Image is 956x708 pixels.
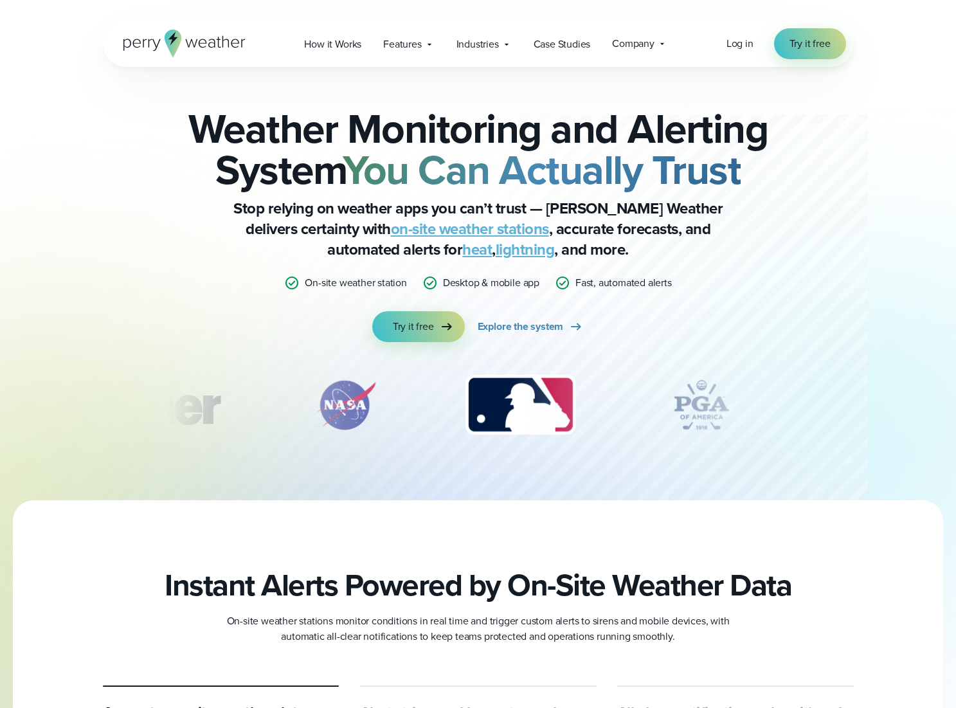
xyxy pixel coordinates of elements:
[478,311,584,342] a: Explore the system
[575,275,672,291] p: Fast, automated alerts
[304,37,361,52] span: How it Works
[478,319,563,334] span: Explore the system
[301,373,391,437] img: NASA.svg
[167,373,789,444] div: slideshow
[305,275,406,291] p: On-site weather station
[56,373,239,437] div: 1 of 12
[221,613,735,644] p: On-site weather stations monitor conditions in real time and trigger custom alerts to sirens and ...
[774,28,846,59] a: Try it free
[462,238,492,261] a: heat
[383,37,421,52] span: Features
[726,36,753,51] a: Log in
[393,319,434,334] span: Try it free
[167,108,789,190] h2: Weather Monitoring and Alerting System
[391,217,549,241] a: on-site weather stations
[165,567,791,603] h2: Instant Alerts Powered by On-Site Weather Data
[343,140,741,200] strong: You Can Actually Trust
[301,373,391,437] div: 2 of 12
[612,36,654,51] span: Company
[221,198,735,260] p: Stop relying on weather apps you can’t trust — [PERSON_NAME] Weather delivers certainty with , ac...
[453,373,588,437] img: MLB.svg
[496,238,555,261] a: lightning
[293,31,372,57] a: How it Works
[453,373,588,437] div: 3 of 12
[56,373,239,437] img: Turner-Construction_1.svg
[650,373,753,437] div: 4 of 12
[523,31,602,57] a: Case Studies
[372,311,465,342] a: Try it free
[650,373,753,437] img: PGA.svg
[456,37,499,52] span: Industries
[534,37,591,52] span: Case Studies
[443,275,539,291] p: Desktop & mobile app
[789,36,831,51] span: Try it free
